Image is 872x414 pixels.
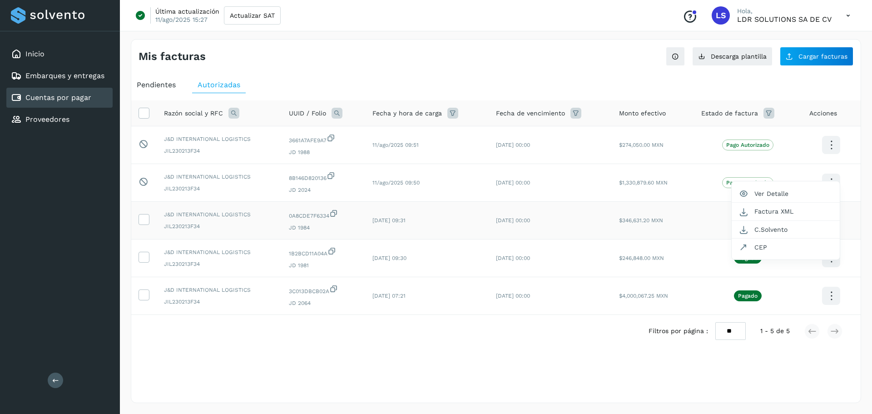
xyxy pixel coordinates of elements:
[732,185,840,203] button: Ver Detalle
[732,203,840,220] button: Factura XML
[732,239,840,256] button: CEP
[6,88,113,108] div: Cuentas por pagar
[25,50,45,58] a: Inicio
[6,110,113,130] div: Proveedores
[25,93,91,102] a: Cuentas por pagar
[25,71,104,80] a: Embarques y entregas
[25,115,69,124] a: Proveedores
[6,66,113,86] div: Embarques y entregas
[732,221,840,239] button: C.Solvento
[6,44,113,64] div: Inicio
